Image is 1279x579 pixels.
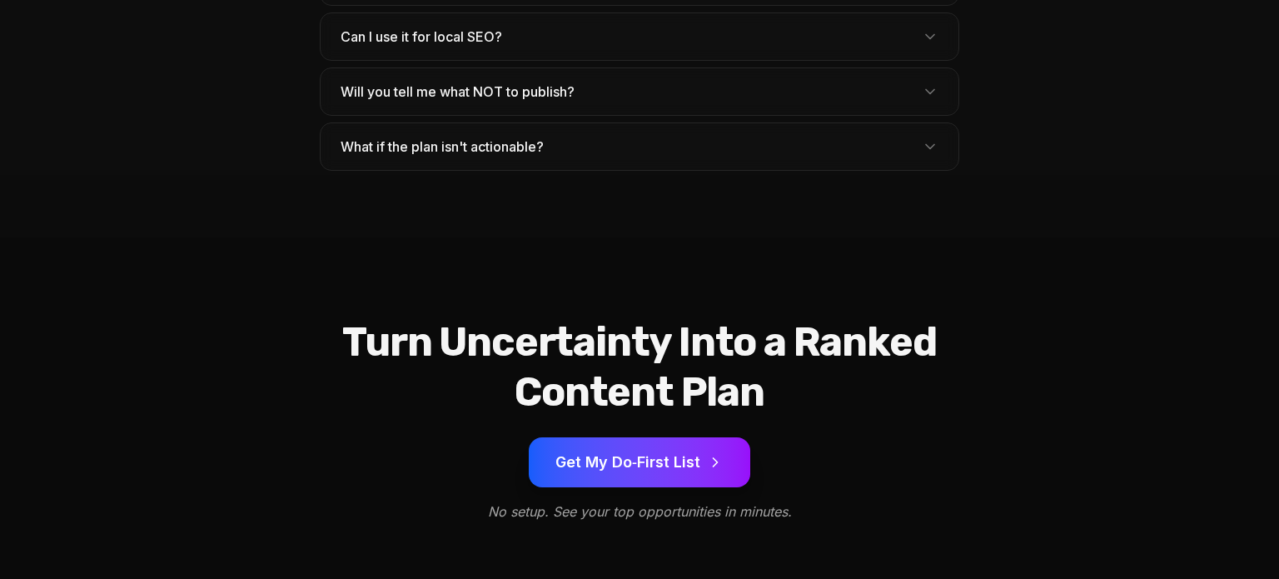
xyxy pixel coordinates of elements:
em: No setup. See your top opportunities in minutes. [488,503,792,520]
button: Will you tell me what NOT to publish? [321,68,958,115]
span: What if the plan isn't actionable? [341,137,557,157]
h2: Turn Uncertainty Into a Ranked Content Plan [266,317,1013,417]
span: Will you tell me what NOT to publish? [341,82,588,102]
button: What if the plan isn't actionable? [321,123,958,170]
button: Get My Do‑First List [529,437,750,487]
button: Can I use it for local SEO? [321,13,958,60]
span: Can I use it for local SEO? [341,27,515,47]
